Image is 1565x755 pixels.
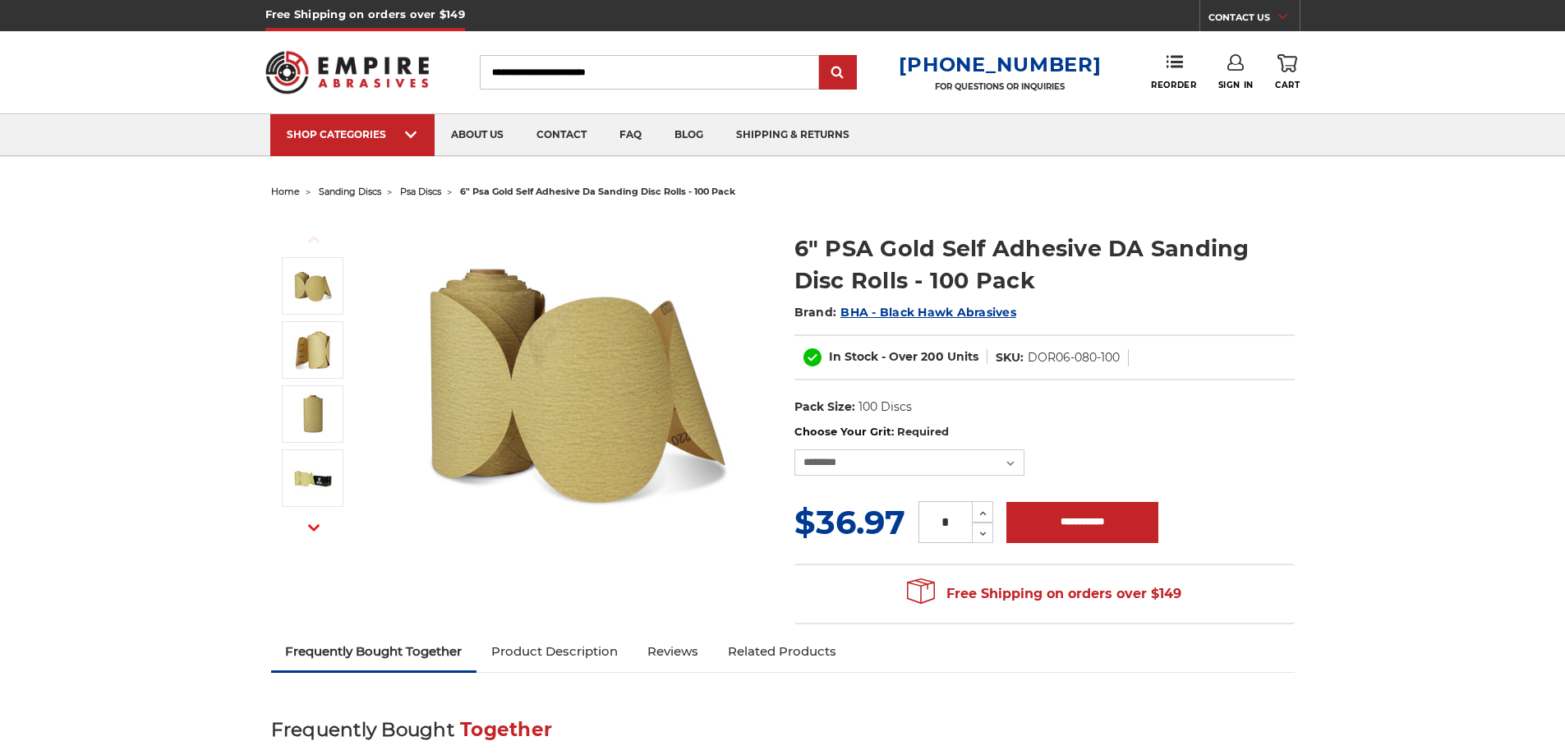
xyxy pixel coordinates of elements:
[603,114,658,156] a: faq
[1028,349,1120,366] dd: DOR06-080-100
[1275,80,1300,90] span: Cart
[794,424,1295,440] label: Choose Your Grit:
[460,186,735,197] span: 6" psa gold self adhesive da sanding disc rolls - 100 pack
[400,186,441,197] a: psa discs
[271,718,454,741] span: Frequently Bought
[858,398,912,416] dd: 100 Discs
[292,265,334,306] img: 6" DA Sanding Discs on a Roll
[907,578,1181,610] span: Free Shipping on orders over $149
[292,329,334,371] img: 6" Roll of Gold PSA Discs
[794,502,905,542] span: $36.97
[794,232,1295,297] h1: 6" PSA Gold Self Adhesive DA Sanding Disc Rolls - 100 Pack
[899,53,1101,76] a: [PHONE_NUMBER]
[460,718,552,741] span: Together
[921,349,944,364] span: 200
[1218,80,1254,90] span: Sign In
[520,114,603,156] a: contact
[1208,8,1300,31] a: CONTACT US
[292,458,334,499] img: Black Hawk Abrasives 6" Gold Sticky Back PSA Discs
[658,114,720,156] a: blog
[1151,80,1196,90] span: Reorder
[271,186,300,197] a: home
[829,349,878,364] span: In Stock
[412,215,740,544] img: 6" DA Sanding Discs on a Roll
[947,349,978,364] span: Units
[840,305,1016,320] a: BHA - Black Hawk Abrasives
[822,57,854,90] input: Submit
[633,633,713,670] a: Reviews
[294,222,334,257] button: Previous
[794,398,855,416] dt: Pack Size:
[476,633,633,670] a: Product Description
[899,81,1101,92] p: FOR QUESTIONS OR INQUIRIES
[713,633,851,670] a: Related Products
[794,305,837,320] span: Brand:
[881,349,918,364] span: - Over
[435,114,520,156] a: about us
[265,40,430,104] img: Empire Abrasives
[1275,54,1300,90] a: Cart
[271,633,477,670] a: Frequently Bought Together
[287,128,418,140] div: SHOP CATEGORIES
[720,114,866,156] a: shipping & returns
[292,394,334,435] img: 6" Sticky Backed Sanding Discs
[294,510,334,546] button: Next
[1151,54,1196,90] a: Reorder
[897,425,949,438] small: Required
[319,186,381,197] a: sanding discs
[996,349,1024,366] dt: SKU:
